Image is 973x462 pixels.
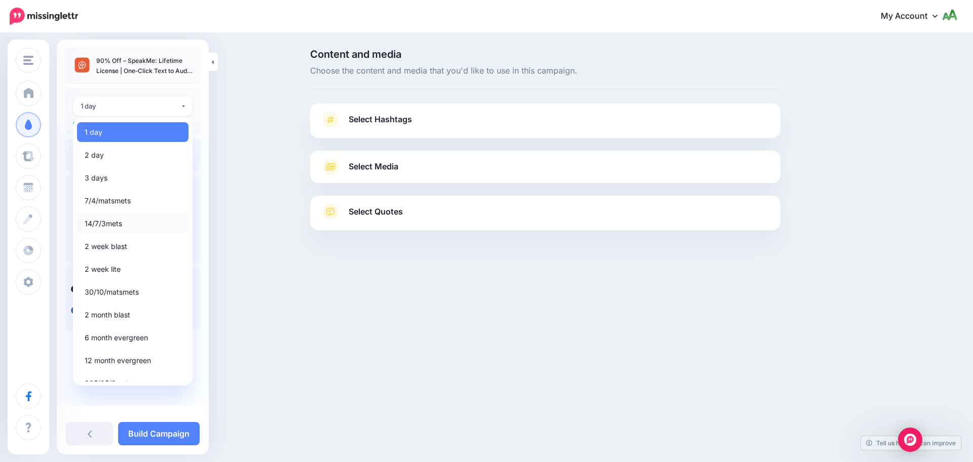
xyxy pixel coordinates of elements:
[81,100,180,112] div: 1 day
[320,204,770,230] a: Select Quotes
[861,436,961,450] a: Tell us how we can improve
[73,96,193,116] button: 1 day
[85,240,127,253] span: 2 week blast
[349,113,412,126] span: Select Hashtags
[898,428,922,452] div: Open Intercom Messenger
[85,263,121,275] span: 2 week lite
[310,49,780,59] span: Content and media
[85,309,130,321] span: 2 month blast
[73,56,91,74] img: cff74030563a5ab149d48fd11bf75d2a_thumb.jpg
[871,4,958,29] a: My Account
[85,332,148,344] span: 6 month evergreen
[320,112,770,138] a: Select Hashtags
[23,56,33,65] img: menu.png
[85,218,122,230] span: 14/7/3mets
[85,195,131,207] span: 7/4/matsmets
[320,159,770,175] a: Select Media
[96,56,193,76] p: 90% Off – SpeakMe: Lifetime License | One‑Click Text to Audio (TTS) with Multi‑Language Voices – ...
[85,172,107,184] span: 3 days
[349,160,398,173] span: Select Media
[85,286,139,298] span: 30/10/matsmets
[85,377,132,389] span: 365/25/3mats
[85,354,151,367] span: 12 month evergreen
[349,205,403,219] span: Select Quotes
[85,149,104,161] span: 2 day
[10,8,78,25] img: Missinglettr
[310,64,780,78] span: Choose the content and media that you'd like to use in this campaign.
[85,126,102,138] span: 1 day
